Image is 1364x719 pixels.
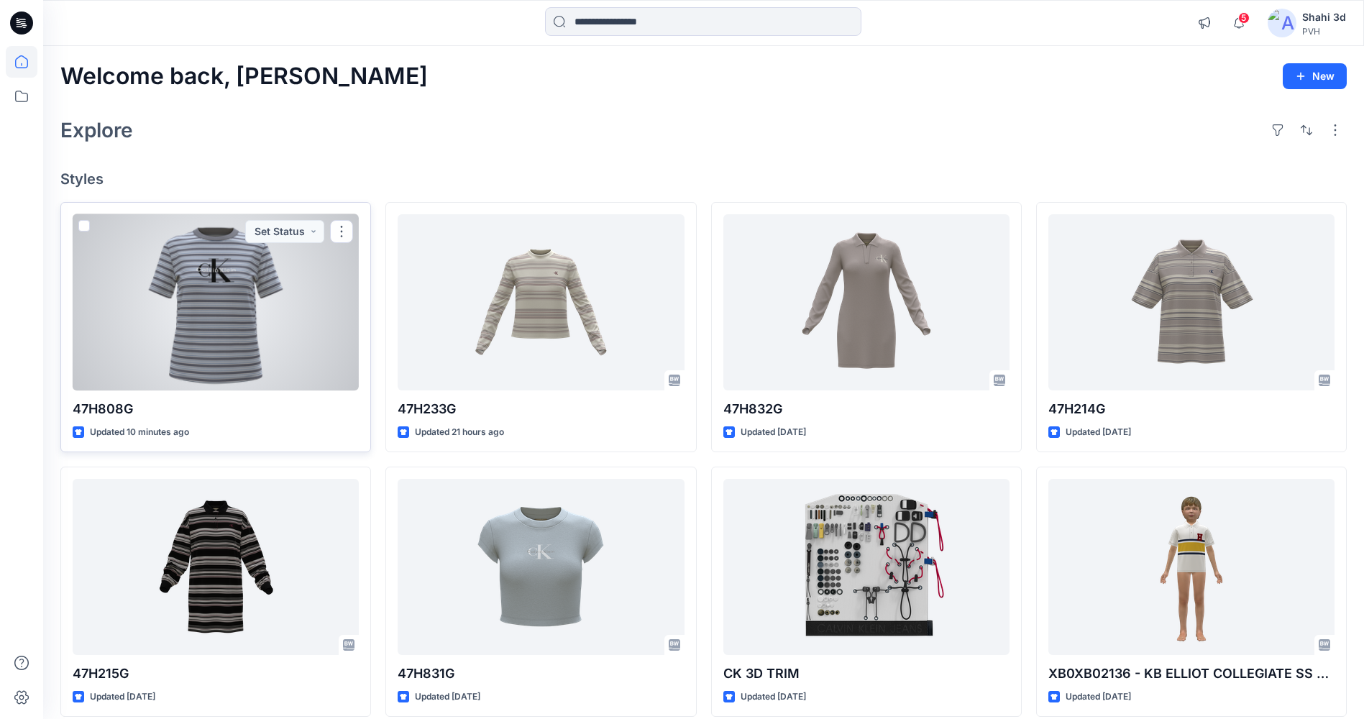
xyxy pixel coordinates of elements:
a: 47H808G [73,214,359,390]
p: 47H233G [398,399,684,419]
img: avatar [1268,9,1296,37]
h4: Styles [60,170,1347,188]
p: Updated [DATE] [1066,690,1131,705]
p: Updated 21 hours ago [415,425,504,440]
a: 47H214G [1048,214,1335,390]
p: Updated [DATE] [741,425,806,440]
p: Updated [DATE] [741,690,806,705]
button: New [1283,63,1347,89]
h2: Explore [60,119,133,142]
div: PVH [1302,26,1346,37]
a: 47H832G [723,214,1010,390]
a: 47H831G [398,479,684,655]
div: Shahi 3d [1302,9,1346,26]
p: 47H808G [73,399,359,419]
p: Updated [DATE] [1066,425,1131,440]
p: CK 3D TRIM [723,664,1010,684]
p: Updated 10 minutes ago [90,425,189,440]
p: XB0XB02136 - KB ELLIOT COLLEGIATE SS POLO [1048,664,1335,684]
p: 47H215G [73,664,359,684]
p: 47H214G [1048,399,1335,419]
p: 47H831G [398,664,684,684]
a: XB0XB02136 - KB ELLIOT COLLEGIATE SS POLO [1048,479,1335,655]
h2: Welcome back, [PERSON_NAME] [60,63,428,90]
p: Updated [DATE] [90,690,155,705]
a: CK 3D TRIM [723,479,1010,655]
p: 47H832G [723,399,1010,419]
p: Updated [DATE] [415,690,480,705]
span: 5 [1238,12,1250,24]
a: 47H233G [398,214,684,390]
a: 47H215G [73,479,359,655]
